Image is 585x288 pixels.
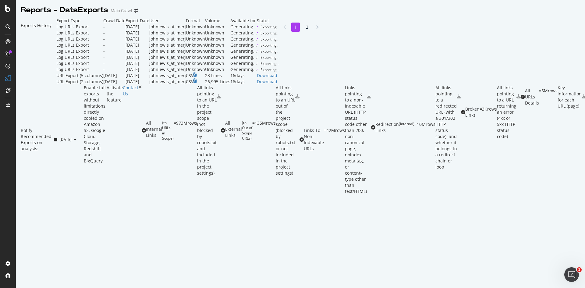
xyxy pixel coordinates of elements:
[399,121,414,133] div: ( Internal )
[230,30,257,36] div: Generating...
[230,54,257,60] div: Generating...
[134,9,138,13] div: arrow-right-arrow-left
[261,61,279,66] div: Exporting...
[276,85,295,176] div: All links pointing to an URL out of the project scope (blocked by robots.txt or not included in t...
[261,37,279,42] div: Exporting...
[539,88,558,106] div: = 5M rows
[230,18,257,24] td: Available for
[103,30,126,36] td: -
[186,36,205,42] td: Unknown
[435,85,457,170] div: All links pointing to a redirected URL (with a 301/302 HTTP status code), and whether it belongs ...
[126,42,149,48] td: [DATE]
[516,94,521,98] div: csv-export
[577,267,582,272] span: 1
[126,18,149,24] td: Export Date
[205,60,230,66] td: Unknown
[123,85,138,164] a: Contact Us
[295,94,300,98] div: csv-export
[56,73,103,79] div: URL Export (5 columns)
[230,66,257,73] div: Generating...
[103,18,126,24] td: Crawl Date
[149,30,186,36] td: johnlewis_at_merj
[217,94,221,98] div: csv-export
[126,79,149,85] td: [DATE]
[103,24,126,30] td: -
[564,267,579,282] iframe: Intercom live chat
[186,60,205,66] td: Unknown
[149,60,186,66] td: johnlewis_at_merj
[257,18,279,24] td: Status
[261,67,279,72] div: Exporting...
[103,54,126,60] td: -
[257,73,279,79] a: Download
[291,23,300,32] li: 1
[205,18,230,24] td: Volume
[56,48,89,54] div: Log URLs Export
[126,24,149,30] td: [DATE]
[107,85,123,164] div: Activate the feature
[304,127,324,152] div: Links To Non-Indexable URLs
[126,66,149,73] td: [DATE]
[230,36,257,42] div: Generating...
[205,66,230,73] td: Unknown
[186,18,205,24] td: Format
[261,24,279,30] div: Exporting...
[103,48,126,54] td: -
[60,137,72,142] span: 2025 Sep. 11th
[103,73,126,79] td: [DATE]
[345,85,367,194] div: Links pointing to a non-indexable URL (HTTP status code other than 200, non-canonical page, noind...
[230,79,257,85] td: 16 days
[126,36,149,42] td: [DATE]
[230,24,257,30] div: Generating...
[558,85,582,109] div: Key information for each URL (page)
[21,5,108,15] div: Reports - DataExports
[162,120,174,141] div: ( to URLs in Scope )
[205,30,230,36] td: Unknown
[174,120,197,141] div: = 973M rows
[414,121,435,133] div: = 10M rows
[149,48,186,54] td: johnlewis_at_merj
[186,48,205,54] td: Unknown
[56,54,89,60] div: Log URLs Export
[261,30,279,36] div: Exporting...
[257,79,279,85] a: Download
[252,120,276,141] div: = 135M rows
[111,8,132,14] div: Main Crawl
[242,120,252,141] div: ( to Out of Scope URLs )
[126,30,149,36] td: [DATE]
[149,24,186,30] td: johnlewis_at_merj
[525,88,539,106] div: All URLs Details
[205,42,230,48] td: Unknown
[303,23,311,32] li: 2
[480,106,497,118] div: = 3K rows
[261,49,279,54] div: Exporting...
[375,121,399,133] div: Redirection Links
[230,48,257,54] div: Generating...
[205,73,230,79] td: 23 Lines
[149,79,186,85] td: johnlewis_at_merj
[324,127,345,152] div: = 42M rows
[51,135,79,144] button: [DATE]
[103,36,126,42] td: -
[56,42,89,48] div: Log URLs Export
[186,30,205,36] td: Unknown
[367,94,371,98] div: csv-export
[205,79,230,85] td: 26,995 Lines
[230,42,257,48] div: Generating...
[126,48,149,54] td: [DATE]
[197,85,217,176] div: All links pointing to an URL in the project scope (not blocked by robots.txt and included in the ...
[56,24,89,30] div: Log URLs Export
[84,85,107,164] div: Enable full exports without limitations, directly copied on Amazon S3, Google Cloud Storage, Reds...
[56,18,103,24] td: Export Type
[205,48,230,54] td: Unknown
[497,85,516,140] div: All links pointing to a URL returning an error (4xx or 5xx HTTP status code)
[103,79,126,85] td: [DATE]
[56,79,103,85] div: URL Export (2 columns)
[103,60,126,66] td: -
[126,54,149,60] td: [DATE]
[465,106,480,118] div: Broken Links
[230,60,257,66] div: Generating...
[146,120,162,141] div: All Internal Links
